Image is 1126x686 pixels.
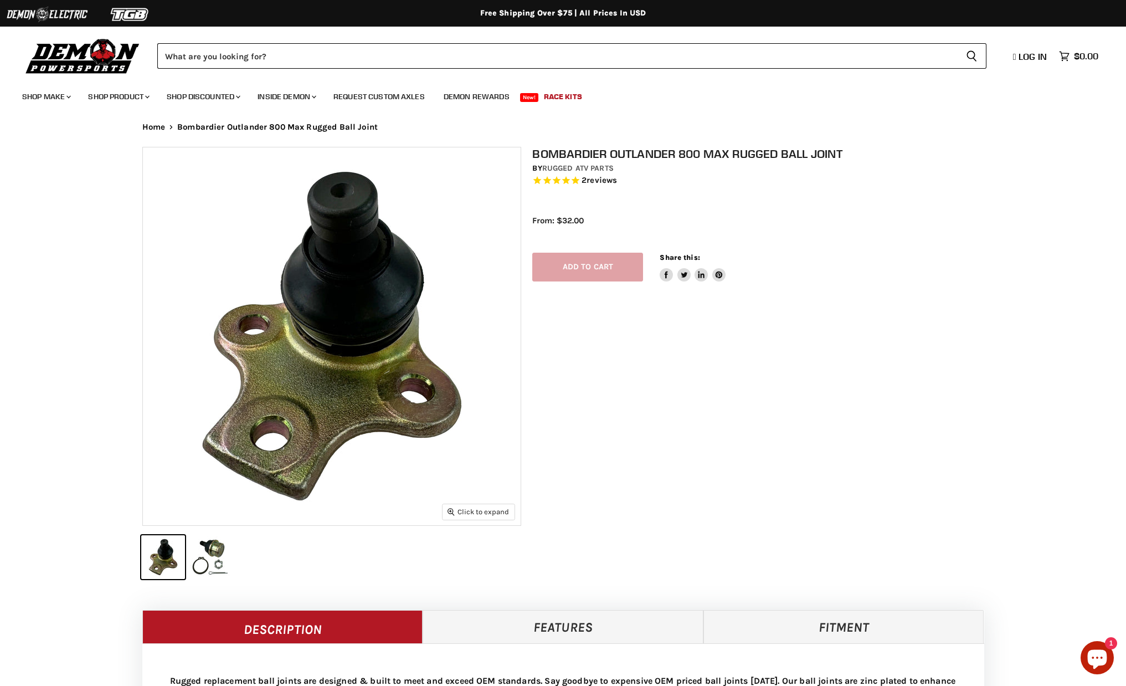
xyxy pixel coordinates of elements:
[143,147,521,525] img: Bombardier Outlander 800 Max Rugged Ball Joint
[532,216,584,226] span: From: $32.00
[660,253,700,262] span: Share this:
[142,122,166,132] a: Home
[532,162,995,175] div: by
[249,85,323,108] a: Inside Demon
[188,535,232,579] button: Bombardier Outlander 800 Max Rugged Ball Joint thumbnail
[1053,48,1104,64] a: $0.00
[703,610,984,643] a: Fitment
[80,85,156,108] a: Shop Product
[520,93,539,102] span: New!
[587,175,617,185] span: reviews
[157,43,986,69] form: Product
[14,85,78,108] a: Shop Make
[435,85,518,108] a: Demon Rewards
[423,610,703,643] a: Features
[443,504,515,519] button: Click to expand
[157,43,957,69] input: Search
[532,147,995,161] h1: Bombardier Outlander 800 Max Rugged Ball Joint
[542,163,614,173] a: Rugged ATV Parts
[1074,51,1098,62] span: $0.00
[1008,52,1053,62] a: Log in
[532,175,995,187] span: Rated 5.0 out of 5 stars 2 reviews
[89,4,172,25] img: TGB Logo 2
[120,8,1006,18] div: Free Shipping Over $75 | All Prices In USD
[1019,51,1047,62] span: Log in
[177,122,378,132] span: Bombardier Outlander 800 Max Rugged Ball Joint
[142,610,423,643] a: Description
[660,253,726,282] aside: Share this:
[448,508,509,516] span: Click to expand
[120,122,1006,132] nav: Breadcrumbs
[1077,641,1117,677] inbox-online-store-chat: Shopify online store chat
[957,43,986,69] button: Search
[141,535,185,579] button: Bombardier Outlander 800 Max Rugged Ball Joint thumbnail
[158,85,247,108] a: Shop Discounted
[582,175,617,185] span: 2 reviews
[325,85,433,108] a: Request Custom Axles
[536,85,590,108] a: Race Kits
[14,81,1096,108] ul: Main menu
[6,4,89,25] img: Demon Electric Logo 2
[22,36,143,75] img: Demon Powersports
